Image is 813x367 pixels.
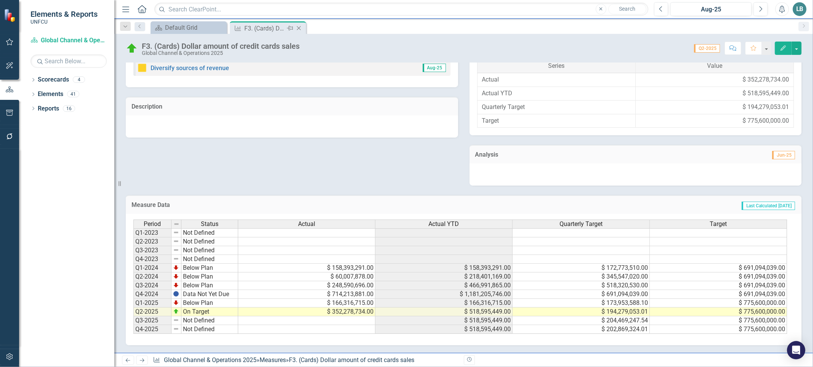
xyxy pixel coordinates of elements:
[650,299,787,308] td: $ 775,600,000.00
[152,23,225,32] a: Default Grid
[375,264,513,272] td: $ 158,393,291.00
[144,221,161,228] span: Period
[429,221,459,228] span: Actual YTD
[181,272,238,281] td: Below Plan
[238,308,375,316] td: $ 352,278,734.00
[173,264,179,271] img: TnMDeAgwAPMxUmUi88jYAAAAAElFTkSuQmCC
[673,5,749,14] div: Aug-25
[63,105,75,112] div: 16
[173,291,179,297] img: BgCOk07PiH71IgAAAABJRU5ErkJggg==
[133,290,172,299] td: Q4-2024
[131,103,452,110] h3: Description
[181,255,238,264] td: Not Defined
[173,229,179,236] img: 8DAGhfEEPCf229AAAAAElFTkSuQmCC
[126,42,138,54] img: On Target
[650,325,787,334] td: $ 775,600,000.00
[477,87,635,100] td: Actual YTD
[138,63,147,72] img: Caution
[173,273,179,279] img: TnMDeAgwAPMxUmUi88jYAAAAAElFTkSuQmCC
[513,281,650,290] td: $ 518,320,530.00
[238,299,375,308] td: $ 166,316,715.00
[173,300,179,306] img: TnMDeAgwAPMxUmUi88jYAAAAAElFTkSuQmCC
[650,290,787,299] td: $ 691,094,039.00
[289,356,414,364] div: F3. (Cards) Dollar amount of credit cards sales
[181,290,238,299] td: Data Not Yet Due
[133,308,172,316] td: Q2-2025
[513,272,650,281] td: $ 345,547,020.00
[513,290,650,299] td: $ 691,094,039.00
[133,325,172,334] td: Q4-2025
[181,237,238,246] td: Not Defined
[181,246,238,255] td: Not Defined
[30,19,98,25] small: UNFCU
[694,44,720,53] span: Q2-2025
[142,42,300,50] div: F3. (Cards) Dollar amount of credit cards sales
[238,290,375,299] td: $ 714,213,881.00
[173,256,179,262] img: 8DAGhfEEPCf229AAAAAElFTkSuQmCC
[133,228,172,237] td: Q1-2023
[375,290,513,299] td: $ 1,181,205,746.00
[513,299,650,308] td: $ 173,953,588.10
[635,59,794,73] th: Value
[173,308,179,314] img: zOikAAAAAElFTkSuQmCC
[772,151,795,159] span: Jun-25
[133,316,172,325] td: Q3-2025
[173,326,179,332] img: 8DAGhfEEPCf229AAAAAElFTkSuQmCC
[298,221,315,228] span: Actual
[787,341,805,359] div: Open Intercom Messenger
[181,228,238,237] td: Not Defined
[375,316,513,325] td: $ 518,595,449.00
[173,317,179,323] img: 8DAGhfEEPCf229AAAAAElFTkSuQmCC
[742,117,789,125] div: $ 775,600,000.00
[173,282,179,288] img: TnMDeAgwAPMxUmUi88jYAAAAAElFTkSuQmCC
[181,316,238,325] td: Not Defined
[154,3,648,16] input: Search ClearPoint...
[710,221,727,228] span: Target
[375,325,513,334] td: $ 518,595,449.00
[181,325,238,334] td: Not Defined
[173,221,180,227] img: 8DAGhfEEPCf229AAAAAElFTkSuQmCC
[181,299,238,308] td: Below Plan
[181,308,238,316] td: On Target
[619,6,635,12] span: Search
[67,91,79,98] div: 41
[73,77,85,83] div: 4
[650,316,787,325] td: $ 775,600,000.00
[742,75,789,84] div: $ 352,278,734.00
[742,89,789,98] div: $ 518,595,449.00
[131,202,407,208] h3: Measure Data
[513,264,650,272] td: $ 172,773,510.00
[38,75,69,84] a: Scorecards
[133,237,172,246] td: Q2-2023
[133,281,172,290] td: Q3-2024
[133,255,172,264] td: Q4-2023
[173,238,179,244] img: 8DAGhfEEPCf229AAAAAElFTkSuQmCC
[238,264,375,272] td: $ 158,393,291.00
[793,2,807,16] button: LB
[742,202,795,210] span: Last Calculated [DATE]
[133,264,172,272] td: Q1-2024
[375,308,513,316] td: $ 518,595,449.00
[30,36,107,45] a: Global Channel & Operations 2025
[742,103,789,112] div: $ 194,279,053.01
[477,59,635,73] th: Series
[238,281,375,290] td: $ 248,590,696.00
[38,104,59,113] a: Reports
[164,356,257,364] a: Global Channel & Operations 2025
[133,272,172,281] td: Q2-2024
[375,272,513,281] td: $ 218,401,169.00
[38,90,63,99] a: Elements
[477,114,635,128] td: Target
[30,10,98,19] span: Elements & Reports
[153,356,458,365] div: » »
[650,272,787,281] td: $ 691,094,039.00
[560,221,603,228] span: Quarterly Target
[173,247,179,253] img: 8DAGhfEEPCf229AAAAAElFTkSuQmCC
[244,24,285,33] div: F3. (Cards) Dollar amount of credit cards sales
[513,316,650,325] td: $ 204,469,247.54
[133,246,172,255] td: Q3-2023
[513,308,650,316] td: $ 194,279,053.01
[181,264,238,272] td: Below Plan
[477,73,635,87] td: Actual
[650,308,787,316] td: $ 775,600,000.00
